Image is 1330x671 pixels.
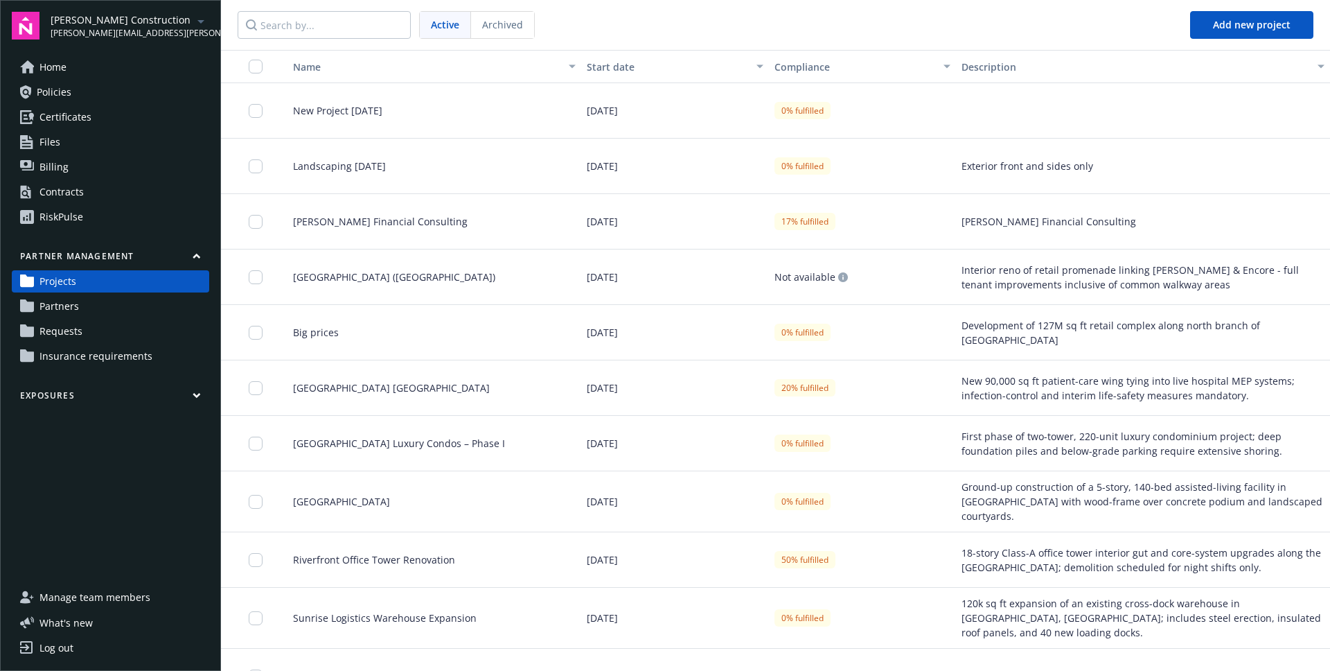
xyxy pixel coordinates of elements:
div: Development of 127M sq ft retail complex along north branch of [GEOGRAPHIC_DATA] [961,318,1324,347]
div: 18-story Class-A office tower interior gut and core-system upgrades along the [GEOGRAPHIC_DATA]; ... [961,546,1324,575]
span: Riverfront Office Tower Renovation [282,552,455,567]
div: 120k sq ft expansion of an existing cross-dock warehouse in [GEOGRAPHIC_DATA], [GEOGRAPHIC_DATA];... [961,596,1324,640]
button: What's new [12,616,115,630]
input: Toggle Row Selected [249,553,263,567]
span: Files [39,131,60,153]
span: Certificates [39,106,91,128]
div: 20% fulfilled [774,379,835,397]
input: Toggle Row Selected [249,104,263,118]
span: [GEOGRAPHIC_DATA] ([GEOGRAPHIC_DATA]) [282,270,495,284]
span: Manage team members [39,586,150,609]
div: [PERSON_NAME] Financial Consulting [961,214,1136,229]
a: arrowDropDown [193,12,209,29]
div: 0% fulfilled [774,324,831,341]
button: Description [956,50,1330,83]
a: Manage team members [12,586,209,609]
span: Sunrise Logistics Warehouse Expansion [282,611,477,625]
a: Insurance requirements [12,345,209,367]
span: [DATE] [587,270,618,284]
input: Toggle Row Selected [249,437,263,451]
div: 50% fulfilled [774,551,835,568]
a: Policies [12,81,209,103]
a: RiskPulse [12,206,209,228]
span: Home [39,56,66,78]
div: 0% fulfilled [774,157,831,175]
input: Search by... [238,11,411,39]
div: Compliance [774,60,935,74]
span: Big prices [282,325,339,340]
span: [DATE] [587,611,618,625]
div: Toggle SortBy [282,60,560,74]
span: [DATE] [587,325,618,340]
span: [PERSON_NAME] Financial Consulting [282,214,468,229]
div: Contracts [39,181,84,203]
a: Partners [12,295,209,317]
div: Interior reno of retail promenade linking [PERSON_NAME] & Encore - full tenant improvements inclu... [961,263,1324,292]
input: Toggle Row Selected [249,495,263,509]
div: New 90,000 sq ft patient-care wing tying into live hospital MEP systems; infection-control and in... [961,374,1324,403]
span: Add new project [1213,18,1291,31]
span: [DATE] [587,436,618,451]
button: Partner management [12,250,209,268]
span: Insurance requirements [39,345,152,367]
div: 17% fulfilled [774,213,835,230]
div: Start date [587,60,747,74]
img: navigator-logo.svg [12,12,39,40]
span: Partners [39,295,79,317]
a: Billing [12,156,209,178]
span: New Project [DATE] [282,103,382,118]
input: Select all [249,60,263,73]
div: First phase of two-tower, 220-unit luxury condominium project; deep foundation piles and below-gr... [961,429,1324,458]
span: [DATE] [587,103,618,118]
div: Description [961,60,1309,74]
span: Projects [39,270,76,293]
a: Requests [12,320,209,342]
span: What ' s new [39,616,93,630]
a: Projects [12,270,209,293]
a: Files [12,131,209,153]
input: Toggle Row Selected [249,215,263,229]
span: [PERSON_NAME] Construction [51,12,193,27]
input: Toggle Row Selected [249,270,263,284]
span: Active [431,17,459,32]
button: Add new project [1190,11,1313,39]
div: Not available [774,272,848,282]
div: 0% fulfilled [774,102,831,119]
a: Contracts [12,181,209,203]
div: 0% fulfilled [774,435,831,452]
div: Log out [39,637,73,659]
span: Landscaping [DATE] [282,159,386,173]
input: Toggle Row Selected [249,381,263,395]
a: Home [12,56,209,78]
span: Policies [37,81,71,103]
span: [PERSON_NAME][EMAIL_ADDRESS][PERSON_NAME][DOMAIN_NAME] [51,27,193,40]
div: RiskPulse [39,206,83,228]
div: 0% fulfilled [774,493,831,510]
a: Certificates [12,106,209,128]
button: Compliance [769,50,956,83]
span: [GEOGRAPHIC_DATA] Luxury Condos – Phase I [282,436,505,451]
div: 0% fulfilled [774,609,831,627]
span: [DATE] [587,381,618,395]
span: [GEOGRAPHIC_DATA] [282,494,390,509]
span: Requests [39,320,82,342]
button: Exposures [12,390,209,407]
input: Toggle Row Selected [249,326,263,340]
span: [DATE] [587,214,618,229]
input: Toggle Row Selected [249,611,263,625]
span: [DATE] [587,159,618,173]
span: [DATE] [587,552,618,567]
input: Toggle Row Selected [249,159,263,173]
span: Archived [482,17,523,32]
button: [PERSON_NAME] Construction[PERSON_NAME][EMAIL_ADDRESS][PERSON_NAME][DOMAIN_NAME]arrowDropDown [51,12,209,40]
div: Name [282,60,560,74]
div: Exterior front and sides only [961,159,1093,173]
span: Billing [39,156,69,178]
span: [GEOGRAPHIC_DATA] [GEOGRAPHIC_DATA] [282,381,490,395]
button: Start date [581,50,768,83]
span: [DATE] [587,494,618,509]
div: Ground-up construction of a 5-story, 140-bed assisted-living facility in [GEOGRAPHIC_DATA] with w... [961,480,1324,523]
